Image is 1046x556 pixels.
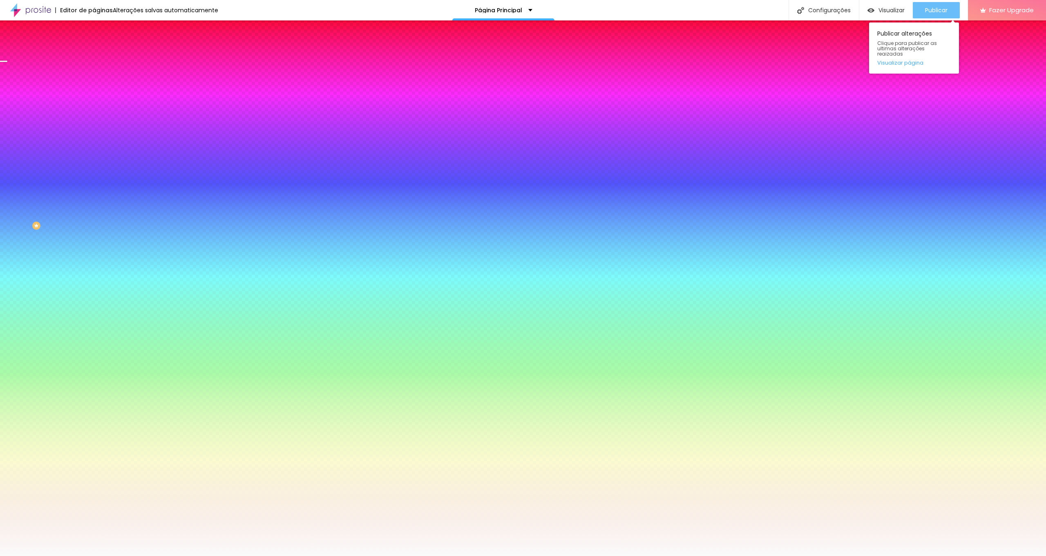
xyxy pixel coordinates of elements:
div: Alterações salvas automaticamente [113,7,218,13]
div: Editor de páginas [55,7,113,13]
span: Publicar [925,7,948,13]
span: Visualizar [878,7,905,13]
img: Icone [797,7,804,14]
div: Publicar alterações [869,22,959,74]
p: Página Principal [475,7,522,13]
span: Fazer Upgrade [989,7,1034,13]
img: view-1.svg [867,7,874,14]
span: Clique para publicar as ultimas alterações reaizadas [877,40,951,57]
button: Publicar [913,2,960,18]
button: Visualizar [859,2,913,18]
a: Visualizar página [877,60,951,65]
